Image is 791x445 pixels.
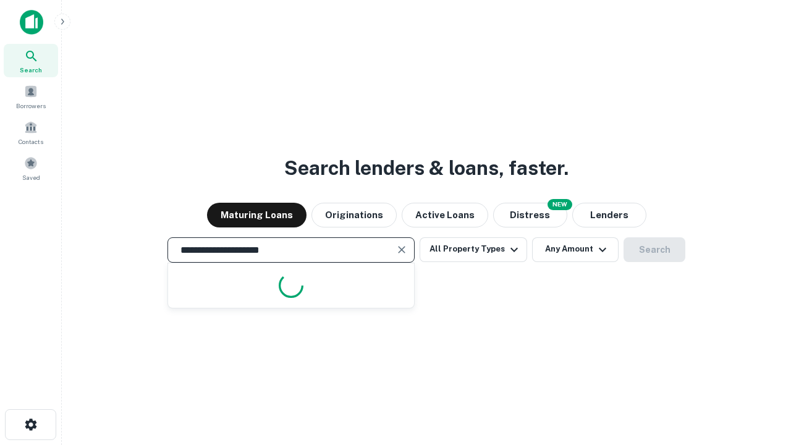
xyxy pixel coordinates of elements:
button: Originations [311,203,397,227]
a: Borrowers [4,80,58,113]
span: Contacts [19,137,43,146]
img: capitalize-icon.png [20,10,43,35]
div: NEW [548,199,572,210]
button: Search distressed loans with lien and other non-mortgage details. [493,203,567,227]
button: Lenders [572,203,646,227]
button: All Property Types [420,237,527,262]
button: Clear [393,241,410,258]
button: Active Loans [402,203,488,227]
iframe: Chat Widget [729,346,791,405]
a: Search [4,44,58,77]
button: Maturing Loans [207,203,307,227]
span: Borrowers [16,101,46,111]
span: Saved [22,172,40,182]
span: Search [20,65,42,75]
h3: Search lenders & loans, faster. [284,153,569,183]
a: Saved [4,151,58,185]
a: Contacts [4,116,58,149]
button: Any Amount [532,237,619,262]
